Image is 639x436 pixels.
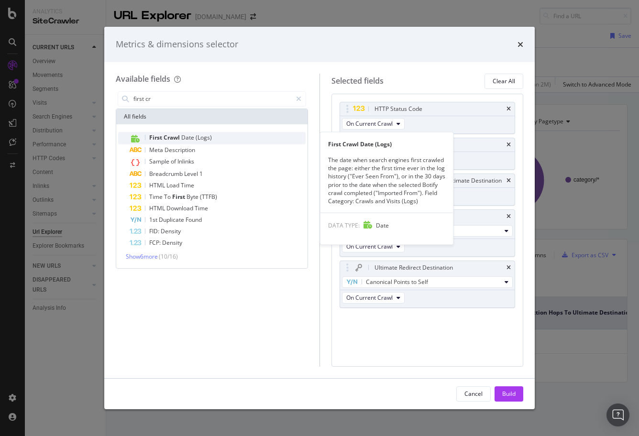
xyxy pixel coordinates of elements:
[200,193,217,201] span: (TTFB)
[366,278,428,286] span: Canonical Points to Self
[320,140,453,148] div: First Crawl Date (Logs)
[507,142,511,148] div: times
[507,178,511,184] div: times
[502,390,516,398] div: Build
[166,181,181,189] span: Load
[116,74,170,84] div: Available fields
[126,252,158,261] span: Show 6 more
[342,241,405,252] button: On Current Crawl
[149,157,171,165] span: Sample
[464,390,483,398] div: Cancel
[375,263,453,272] div: Ultimate Redirect Destination
[184,170,199,178] span: Level
[195,204,208,212] span: Time
[149,227,161,235] span: FID:
[507,106,511,112] div: times
[149,146,165,154] span: Meta
[161,227,181,235] span: Density
[165,146,195,154] span: Description
[149,133,164,142] span: First
[606,403,629,426] div: Open Intercom Messenger
[346,242,393,251] span: On Current Crawl
[181,133,196,142] span: Date
[342,118,405,130] button: On Current Crawl
[342,292,405,304] button: On Current Crawl
[493,77,515,85] div: Clear All
[159,252,178,261] span: ( 10 / 16 )
[376,221,389,229] span: Date
[375,104,422,114] div: HTTP Status Code
[187,193,200,201] span: Byte
[149,170,184,178] span: Breadcrumb
[196,133,212,142] span: (Logs)
[199,170,203,178] span: 1
[172,193,187,201] span: First
[177,157,194,165] span: Inlinks
[149,181,166,189] span: HTML
[485,74,523,89] button: Clear All
[346,294,393,302] span: On Current Crawl
[164,193,172,201] span: To
[164,133,181,142] span: Crawl
[181,181,194,189] span: Time
[507,265,511,271] div: times
[320,156,453,205] div: The date when search engines first crawled the page: either the first time ever in the log histor...
[104,27,535,409] div: modal
[518,38,523,51] div: times
[166,204,195,212] span: Download
[149,193,164,201] span: Time
[346,120,393,128] span: On Current Crawl
[331,76,384,87] div: Selected fields
[132,92,292,106] input: Search by field name
[159,216,186,224] span: Duplicate
[342,276,513,288] button: Canonical Points to Self
[149,239,162,247] span: FCP:
[456,386,491,402] button: Cancel
[171,157,177,165] span: of
[116,38,238,51] div: Metrics & dimensions selector
[328,221,360,229] span: DATA TYPE:
[116,109,308,124] div: All fields
[495,386,523,402] button: Build
[340,261,516,308] div: Ultimate Redirect DestinationtimesCanonical Points to SelfOn Current Crawl
[340,102,516,134] div: HTTP Status CodetimesOn Current Crawl
[186,216,202,224] span: Found
[149,216,159,224] span: 1st
[149,204,166,212] span: HTML
[162,239,182,247] span: Density
[507,214,511,219] div: times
